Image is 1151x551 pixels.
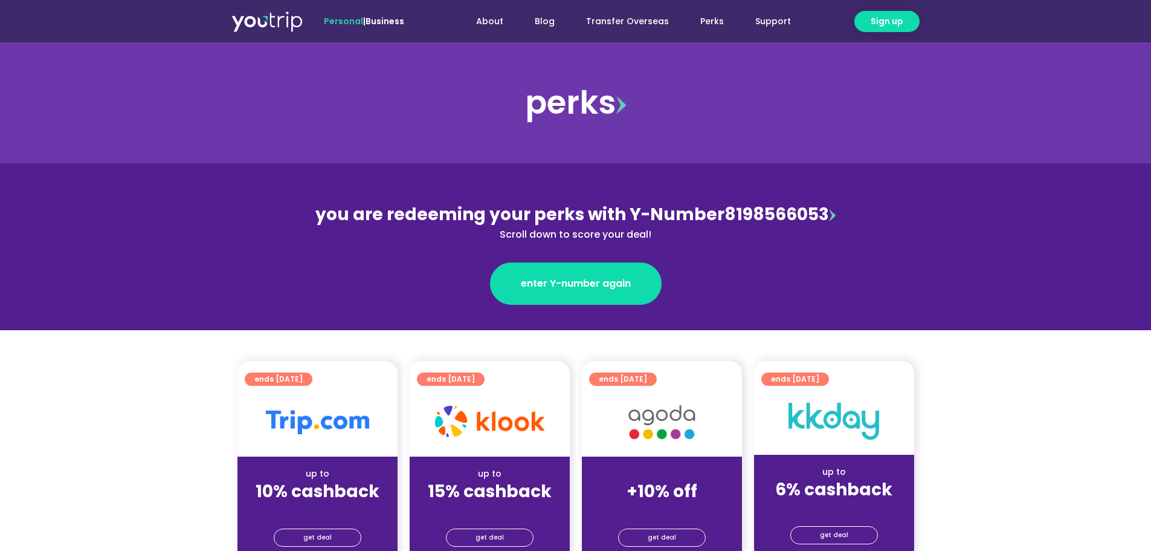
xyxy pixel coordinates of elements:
span: up to [651,468,673,480]
div: up to [419,468,560,480]
div: (for stays only) [419,503,560,515]
div: (for stays only) [247,503,388,515]
span: ends [DATE] [254,373,303,386]
strong: 10% cashback [256,480,379,503]
a: ends [DATE] [245,373,312,386]
strong: 15% cashback [428,480,552,503]
div: (for stays only) [592,503,732,515]
span: ends [DATE] [771,373,819,386]
span: get deal [303,529,332,546]
div: 8198566053 [314,202,838,242]
a: Transfer Overseas [570,10,685,33]
a: About [460,10,519,33]
nav: Menu [437,10,807,33]
span: get deal [820,527,848,544]
span: ends [DATE] [427,373,475,386]
div: up to [764,466,904,478]
a: get deal [790,526,878,544]
span: get deal [476,529,504,546]
span: | [324,15,404,27]
div: up to [247,468,388,480]
div: (for stays only) [764,501,904,514]
span: ends [DATE] [599,373,647,386]
a: ends [DATE] [761,373,829,386]
span: enter Y-number again [521,276,631,291]
span: you are redeeming your perks with Y-Number [315,203,724,226]
a: enter Y-number again [490,262,662,305]
a: Perks [685,10,740,33]
div: Scroll down to score your deal! [314,227,838,242]
a: get deal [618,529,706,547]
a: ends [DATE] [417,373,485,386]
a: get deal [446,529,534,547]
a: Sign up [854,11,920,32]
a: Blog [519,10,570,33]
strong: +10% off [627,480,697,503]
strong: 6% cashback [775,478,892,501]
span: get deal [648,529,676,546]
span: Personal [324,15,363,27]
a: ends [DATE] [589,373,657,386]
a: get deal [274,529,361,547]
a: Business [366,15,404,27]
span: Sign up [871,15,903,28]
a: Support [740,10,807,33]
